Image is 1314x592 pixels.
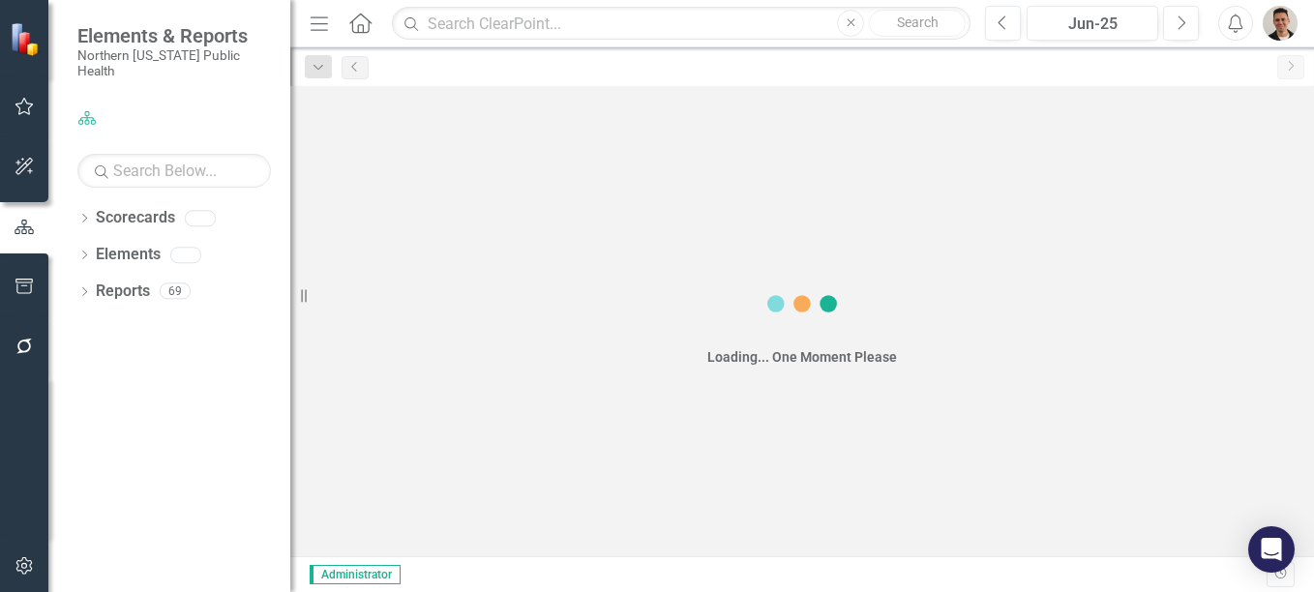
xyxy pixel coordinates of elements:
[707,347,897,367] div: Loading... One Moment Please
[392,7,971,41] input: Search ClearPoint...
[77,154,271,188] input: Search Below...
[897,15,939,30] span: Search
[1027,6,1158,41] button: Jun-25
[1248,526,1295,573] div: Open Intercom Messenger
[77,24,271,47] span: Elements & Reports
[1033,13,1151,36] div: Jun-25
[77,47,271,79] small: Northern [US_STATE] Public Health
[1263,6,1298,41] img: Mike Escobar
[310,565,401,584] span: Administrator
[10,21,45,56] img: ClearPoint Strategy
[96,207,175,229] a: Scorecards
[96,281,150,303] a: Reports
[96,244,161,266] a: Elements
[869,10,966,37] button: Search
[160,283,191,300] div: 69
